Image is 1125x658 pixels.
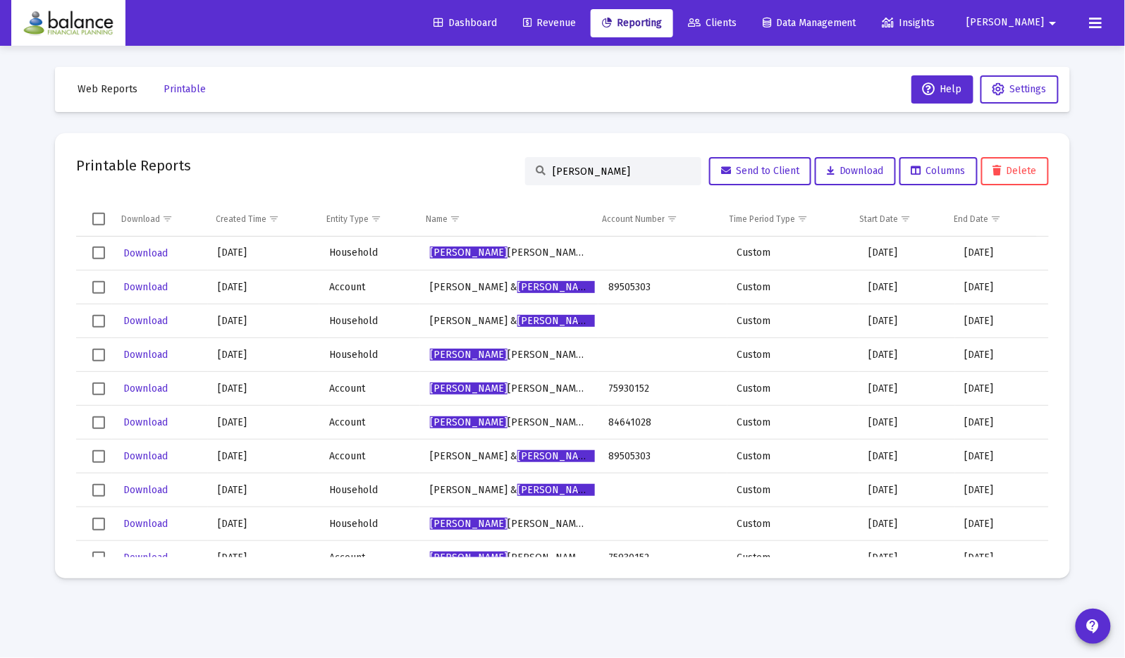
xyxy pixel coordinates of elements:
td: [DATE] [955,271,1049,304]
td: [DATE] [859,304,955,338]
span: [PERSON_NAME] [517,450,595,462]
mat-icon: arrow_drop_down [1045,9,1062,37]
a: Revenue [512,9,587,37]
td: [DATE] [859,541,955,575]
span: Printable [164,83,206,95]
span: Show filter options for column 'End Date' [991,213,1002,224]
td: Column End Date [945,202,1037,236]
td: [DATE] [955,541,1049,575]
div: Download [121,213,160,225]
span: [PERSON_NAME] [430,349,508,361]
a: Dashboard [422,9,508,37]
td: [PERSON_NAME] & [PERSON_NAME] Household [420,304,598,338]
span: [PERSON_NAME] [517,315,595,327]
td: [DATE] [859,406,955,440]
span: Show filter options for column 'Name' [450,213,460,224]
td: Column Entity Type [316,202,416,236]
td: Household [319,304,420,338]
span: [PERSON_NAME] [517,484,595,496]
button: Download [122,547,169,568]
button: Printable [152,75,217,104]
button: Download [122,446,169,466]
span: Show filter options for column 'Download' [162,213,173,224]
a: Insights [871,9,947,37]
td: [DATE] [955,507,1049,541]
td: [PERSON_NAME] & [PERSON_NAME] Household [420,473,598,507]
span: Download [123,383,168,395]
td: [DATE] [859,271,955,304]
span: Delete [993,165,1037,177]
div: Select row [92,281,105,294]
td: [DATE] [208,473,319,507]
a: Clients [677,9,748,37]
div: Select row [92,552,105,564]
span: Clients [688,17,737,29]
td: Custom [727,541,859,575]
button: Delete [981,157,1049,185]
div: Select row [92,383,105,395]
button: Send to Client [709,157,811,185]
span: Send to Client [721,165,799,177]
span: Download [123,281,168,293]
button: Download [815,157,896,185]
td: 75930152 [598,541,727,575]
span: Insights [883,17,935,29]
div: Select row [92,349,105,361]
button: Help [911,75,973,104]
td: [DATE] [208,372,319,406]
td: [DATE] [955,440,1049,473]
span: Columns [911,165,966,177]
button: Download [122,514,169,534]
button: [PERSON_NAME] [950,8,1078,37]
input: Search [553,166,691,178]
span: [PERSON_NAME] [517,281,595,293]
button: Download [122,243,169,263]
td: Account [319,271,420,304]
td: 89505303 [598,440,727,473]
td: Account [319,372,420,406]
td: Household [319,507,420,541]
td: [DATE] [955,304,1049,338]
button: Download [122,277,169,297]
button: Settings [980,75,1059,104]
td: [DATE] [859,338,955,372]
span: Dashboard [434,17,497,29]
span: Download [123,552,168,564]
a: Data Management [751,9,868,37]
td: [DATE] [208,237,319,271]
div: Created Time [216,213,267,225]
span: Download [123,247,168,259]
div: Select row [92,315,105,328]
td: [DATE] [955,338,1049,372]
span: Show filter options for column 'Account Number' [667,213,677,224]
div: Entity Type [326,213,369,225]
td: Household [319,237,420,271]
td: Account [319,440,420,473]
span: [PERSON_NAME] [430,383,508,395]
td: [DATE] [859,237,955,271]
td: [DATE] [955,237,1049,271]
mat-icon: contact_support [1085,618,1102,635]
td: 84641028 [598,406,727,440]
span: Download [123,349,168,361]
div: Start Date [859,213,898,225]
td: 75930152 [598,372,727,406]
span: Show filter options for column 'Time Period Type' [798,213,809,224]
span: [PERSON_NAME] [430,247,508,259]
td: [DATE] [208,507,319,541]
td: Column Name [416,202,592,236]
td: Custom [727,237,859,271]
h2: Printable Reports [76,154,191,177]
div: End Date [954,213,989,225]
td: Column Download [111,202,207,236]
span: Download [827,165,884,177]
span: Web Reports [78,83,137,95]
td: [PERSON_NAME] IRA [420,406,598,440]
span: [PERSON_NAME] [430,416,508,428]
td: Column Time Period Type [720,202,850,236]
td: Account [319,541,420,575]
button: Web Reports [66,75,149,104]
div: Select all [92,213,105,225]
td: [DATE] [859,372,955,406]
td: Household [319,338,420,372]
